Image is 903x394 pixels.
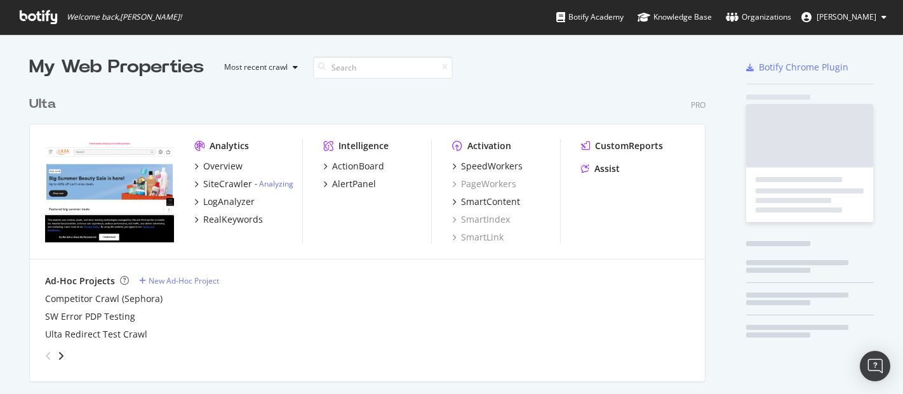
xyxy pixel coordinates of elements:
a: Overview [194,160,243,173]
a: SmartIndex [452,213,510,226]
input: Search [313,56,453,79]
div: angle-left [40,346,57,366]
span: Welcome back, [PERSON_NAME] ! [67,12,182,22]
div: Botify Academy [556,11,624,23]
div: Pro [691,100,706,110]
div: New Ad-Hoc Project [149,275,219,286]
div: Assist [594,162,620,175]
div: LogAnalyzer [203,195,255,208]
a: SmartLink [452,231,504,244]
a: LogAnalyzer [194,195,255,208]
a: Ulta [29,95,61,114]
a: New Ad-Hoc Project [139,275,219,286]
div: SiteCrawler [203,178,252,190]
div: AlertPanel [332,178,376,190]
div: Activation [467,140,511,152]
a: Ulta Redirect Test Crawl [45,328,147,341]
button: Most recent crawl [214,57,303,77]
a: Competitor Crawl (Sephora) [45,292,163,305]
div: Organizations [726,11,791,23]
div: - [255,178,293,189]
a: SiteCrawler- Analyzing [194,178,293,190]
div: SpeedWorkers [461,160,523,173]
div: My Web Properties [29,55,204,80]
div: Open Intercom Messenger [860,351,890,381]
a: AlertPanel [323,178,376,190]
div: ActionBoard [332,160,384,173]
a: SW Error PDP Testing [45,310,135,323]
a: Analyzing [259,178,293,189]
div: Knowledge Base [638,11,712,23]
div: CustomReports [595,140,663,152]
div: Ulta [29,95,56,114]
div: Overview [203,160,243,173]
div: Analytics [210,140,249,152]
a: Assist [581,162,620,175]
a: SpeedWorkers [452,160,523,173]
a: CustomReports [581,140,663,152]
img: www.ulta.com [45,140,174,242]
a: SmartContent [452,195,520,208]
div: Intelligence [338,140,389,152]
a: RealKeywords [194,213,263,226]
div: Botify Chrome Plugin [759,61,848,74]
a: ActionBoard [323,160,384,173]
button: [PERSON_NAME] [791,7,897,27]
div: SmartContent [461,195,520,208]
div: angle-right [57,350,65,362]
span: Dan Sgammato [817,11,876,22]
div: RealKeywords [203,213,263,226]
div: Ad-Hoc Projects [45,275,115,287]
a: PageWorkers [452,178,516,190]
a: Botify Chrome Plugin [746,61,848,74]
div: Most recent crawl [224,63,288,71]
